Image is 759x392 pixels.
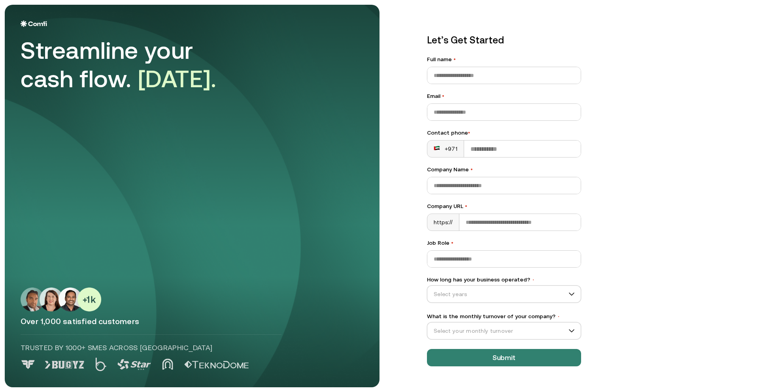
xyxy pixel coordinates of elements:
[427,33,581,47] p: Let’s Get Started
[21,21,47,27] img: Logo
[184,361,249,369] img: Logo 5
[442,93,444,99] span: •
[465,203,467,209] span: •
[21,36,242,93] div: Streamline your cash flow.
[557,314,560,319] span: •
[434,145,457,153] div: +971
[427,92,581,100] label: Email
[427,55,581,64] label: Full name
[532,277,535,283] span: •
[21,360,36,369] img: Logo 0
[21,316,364,326] p: Over 1,000 satisfied customers
[427,202,581,210] label: Company URL
[427,239,581,247] label: Job Role
[470,166,473,173] span: •
[21,343,281,353] p: Trusted by 1000+ SMEs across [GEOGRAPHIC_DATA]
[162,358,173,370] img: Logo 4
[427,129,581,137] div: Contact phone
[427,165,581,174] label: Company Name
[453,56,456,62] span: •
[117,359,151,370] img: Logo 3
[138,65,217,92] span: [DATE].
[427,214,459,231] div: https://
[45,361,84,369] img: Logo 1
[427,349,581,366] button: Submit
[451,240,453,246] span: •
[95,358,106,371] img: Logo 2
[468,129,470,136] span: •
[427,312,581,321] label: What is the monthly turnover of your company?
[427,276,581,284] label: How long has your business operated?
